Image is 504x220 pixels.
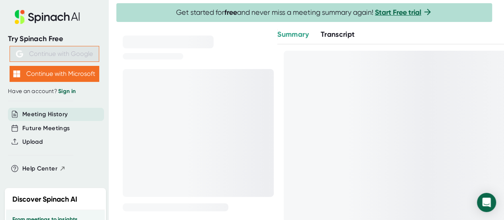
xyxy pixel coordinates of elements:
button: Continue with Microsoft [10,66,99,82]
button: Help Center [22,164,66,173]
button: Continue with Google [10,46,99,62]
img: Aehbyd4JwY73AAAAAElFTkSuQmCC [16,50,23,57]
span: Summary [277,30,308,39]
a: Sign in [58,88,76,95]
b: free [224,8,237,17]
h2: Discover Spinach AI [12,194,77,205]
span: Help Center [22,164,57,173]
div: Try Spinach Free [8,34,100,44]
a: Start Free trial [375,8,421,17]
span: Transcript [321,30,355,39]
button: Transcript [321,29,355,40]
button: Future Meetings [22,124,70,133]
button: Upload [22,137,43,147]
button: Summary [277,29,308,40]
div: Open Intercom Messenger [477,193,496,212]
div: Have an account? [8,88,100,95]
button: Meeting History [22,110,68,119]
span: Get started for and never miss a meeting summary again! [176,8,432,17]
